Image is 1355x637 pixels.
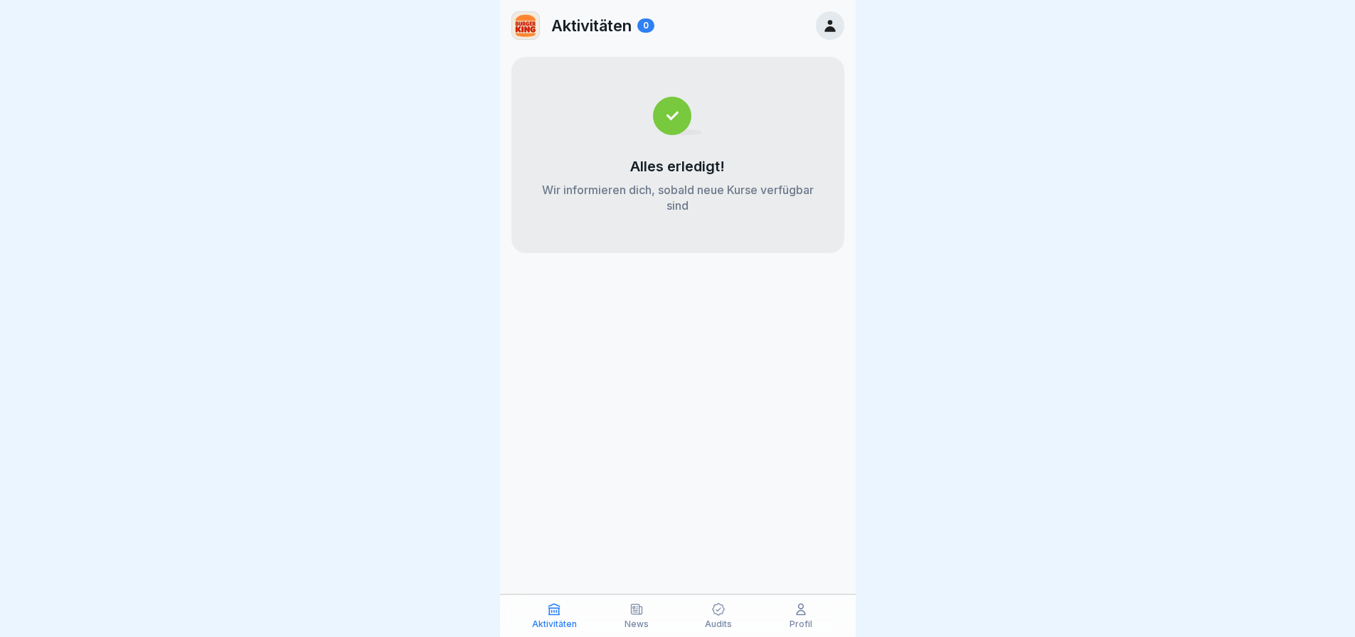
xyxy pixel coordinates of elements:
[790,619,812,629] p: Profil
[532,619,577,629] p: Aktivitäten
[551,16,632,35] p: Aktivitäten
[637,18,654,33] div: 0
[630,158,725,175] p: Alles erledigt!
[512,12,539,39] img: w2f18lwxr3adf3talrpwf6id.png
[653,97,702,135] img: completed.svg
[625,619,649,629] p: News
[540,182,816,213] p: Wir informieren dich, sobald neue Kurse verfügbar sind
[705,619,732,629] p: Audits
